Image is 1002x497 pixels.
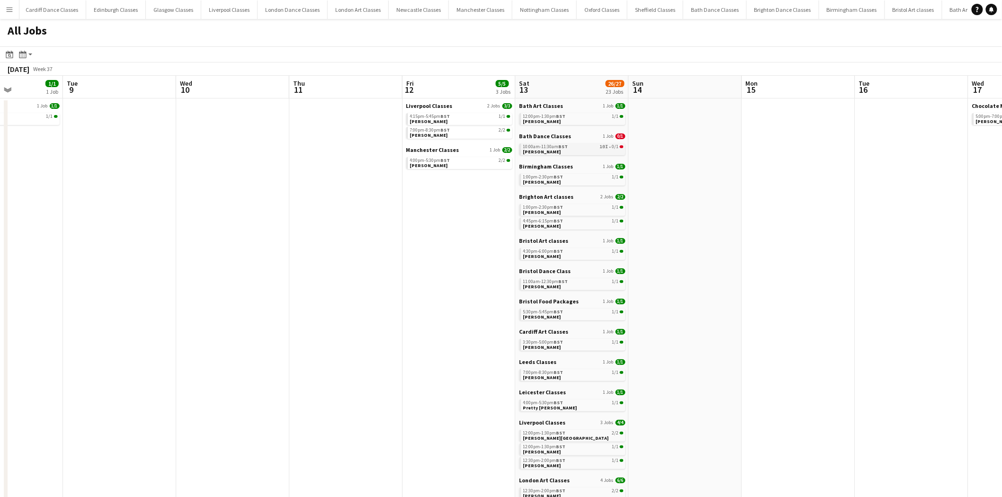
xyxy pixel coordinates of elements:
[523,175,564,179] span: 1:00pm-2:30pm
[600,144,608,149] span: 10I
[519,133,626,140] a: Bath Dance Classes1 Job0/1
[620,280,624,283] span: 1/1
[620,311,624,313] span: 1/1
[519,163,626,170] a: Birmingham Classes1 Job1/1
[507,129,510,132] span: 2/2
[441,127,450,133] span: BST
[523,253,561,259] span: Louise Blundell
[410,127,510,138] a: 7:00pm-8:30pmBST2/2[PERSON_NAME]
[328,0,389,19] button: London Art Classes
[519,267,626,298] div: Bristol Dance Class1 Job1/111:00am-12:30pmBST1/1[PERSON_NAME]
[858,84,870,95] span: 16
[519,419,626,477] div: Liverpool Classes3 Jobs4/412:00pm-1:30pmBST2/2[PERSON_NAME][GEOGRAPHIC_DATA]12:00pm-1:30pmBST1/1[...
[603,329,614,335] span: 1 Job
[523,431,566,435] span: 12:00pm-1:30pm
[54,115,58,118] span: 1/1
[523,284,561,290] span: Penelope Willis
[616,390,626,395] span: 1/1
[620,176,624,178] span: 1/1
[499,114,506,119] span: 1/1
[612,114,619,119] span: 1/1
[971,84,984,95] span: 17
[554,248,564,254] span: BST
[523,174,624,185] a: 1:00pm-2:30pmBST1/1[PERSON_NAME]
[519,193,626,200] a: Brighton Art classes2 Jobs2/2
[523,310,564,314] span: 5:30pm-5:45pm
[410,132,448,138] span: Laura Crossley
[612,175,619,179] span: 1/1
[46,88,58,95] div: 1 Job
[519,79,530,88] span: Sat
[612,219,619,223] span: 1/1
[496,80,509,87] span: 5/5
[577,0,627,19] button: Oxford Classes
[499,158,506,163] span: 2/2
[556,113,566,119] span: BST
[612,370,619,375] span: 1/1
[496,88,511,95] div: 3 Jobs
[523,369,624,380] a: 7:00pm-8:30pmBST1/1[PERSON_NAME]
[612,431,619,435] span: 2/2
[406,102,512,146] div: Liverpool Classes2 Jobs3/34:15pm-5:45pmBST1/1[PERSON_NAME]7:00pm-8:30pmBST2/2[PERSON_NAME]
[603,268,614,274] span: 1 Job
[620,145,624,148] span: 0/1
[616,359,626,365] span: 1/1
[523,374,561,381] span: Karen Treloar
[523,309,624,319] a: 5:30pm-5:45pmBST1/1[PERSON_NAME]
[18,0,86,19] button: Cardiff Dance Classes
[612,488,619,493] span: 2/2
[292,84,305,95] span: 11
[46,114,53,119] span: 1/1
[519,193,626,237] div: Brighton Art classes2 Jobs2/21:00pm-2:30pmBST1/1[PERSON_NAME]4:45pm-6:15pmBST1/1[PERSON_NAME]
[389,0,449,19] button: Newcastle Classes
[50,103,60,109] span: 1/1
[523,205,564,210] span: 1:00pm-2:30pm
[8,64,29,74] div: [DATE]
[518,84,530,95] span: 13
[523,218,624,229] a: 4:45pm-6:15pmBST1/1[PERSON_NAME]
[523,458,566,463] span: 12:30pm-2:00pm
[620,250,624,253] span: 1/1
[441,157,450,163] span: BST
[441,113,450,119] span: BST
[523,405,577,411] span: Pretty Patel
[559,143,568,150] span: BST
[603,359,614,365] span: 1 Job
[523,279,568,284] span: 11:00am-12:30pm
[406,146,459,153] span: Manchester Classes
[258,0,328,19] button: London Dance Classes
[554,399,564,406] span: BST
[519,358,626,365] a: Leeds Classes1 Job1/1
[603,299,614,304] span: 1 Job
[67,79,78,88] span: Tue
[490,147,501,153] span: 1 Job
[519,328,626,358] div: Cardiff Art Classes1 Job1/13:30pm-5:00pmBST1/1[PERSON_NAME]
[519,298,626,328] div: Bristol Food Packages1 Job1/15:30pm-5:45pmBST1/1[PERSON_NAME]
[523,143,624,154] a: 10:00am-11:30amBST10I•0/1[PERSON_NAME]
[601,194,614,200] span: 2 Jobs
[45,80,59,87] span: 1/1
[519,267,571,275] span: Bristol Dance Class
[146,0,201,19] button: Glasgow Classes
[603,238,614,244] span: 1 Job
[554,369,564,375] span: BST
[885,0,942,19] button: Bristol Art classes
[31,65,55,72] span: Week 37
[616,268,626,274] span: 1/1
[523,248,624,259] a: 4:30pm-6:00pmBST1/1[PERSON_NAME]
[519,477,570,484] span: London Art Classes
[616,420,626,426] span: 4/4
[523,118,561,124] span: Shel Hazell
[488,103,501,109] span: 2 Jobs
[612,249,619,254] span: 1/1
[620,220,624,222] span: 1/1
[86,0,146,19] button: Edinburgh Classes
[410,128,450,133] span: 7:00pm-8:30pm
[612,279,619,284] span: 1/1
[406,146,512,171] div: Manchester Classes1 Job2/24:00pm-5:30pmBST2/2[PERSON_NAME]
[523,149,561,155] span: Shel Hazell
[519,298,626,305] a: Bristol Food Packages1 Job1/1
[523,435,609,441] span: Jade Wiltshire
[523,449,561,455] span: Katie Lockley
[942,0,997,19] button: Bath Art Classes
